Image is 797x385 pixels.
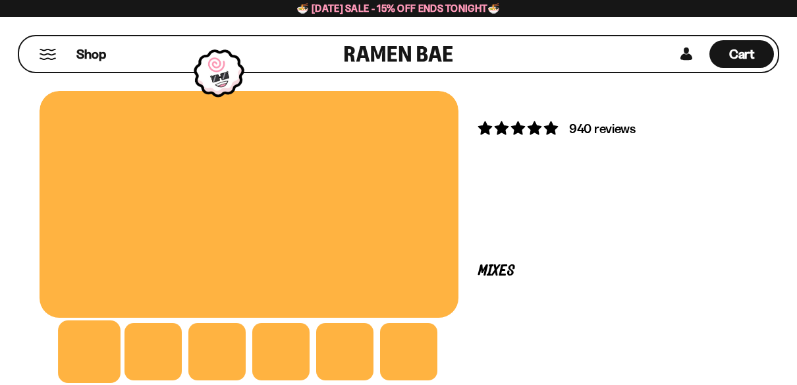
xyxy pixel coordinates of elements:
[709,36,774,72] a: Cart
[76,45,106,63] span: Shop
[296,2,500,15] span: 🍜 [DATE] sale - 15% off ENDS TONIGHT🍜
[569,121,636,136] span: 940 reviews
[478,120,561,136] span: 4.75 stars
[478,265,738,278] p: Mixes
[39,49,57,60] button: Mobile Menu Trigger
[76,40,106,68] a: Shop
[729,46,755,62] span: Cart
